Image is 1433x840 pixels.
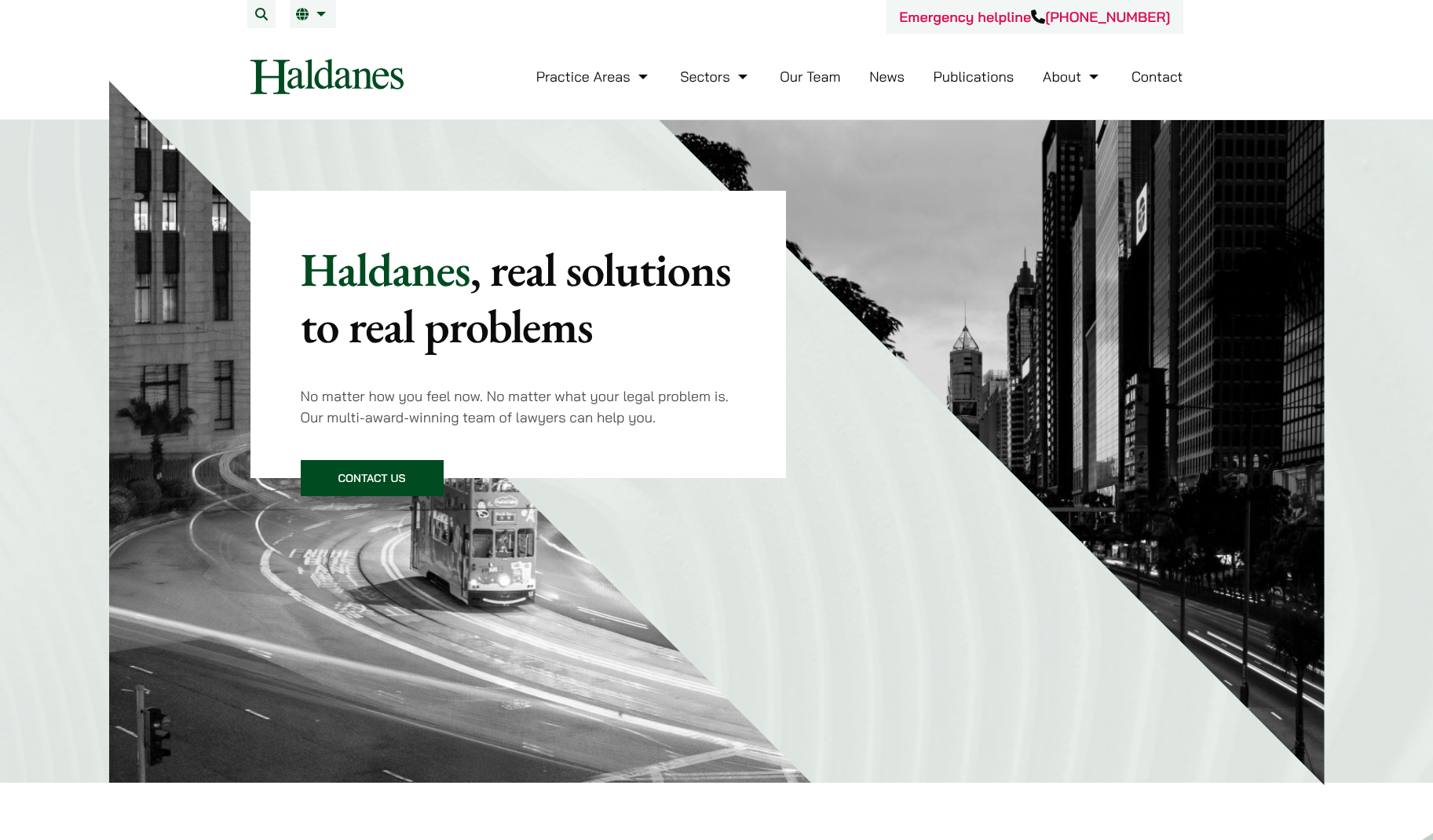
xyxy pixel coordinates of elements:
a: About [1043,68,1102,86]
a: Contact [1131,68,1183,86]
a: EN [296,8,330,20]
p: Haldanes [301,241,737,354]
a: News [869,68,905,86]
p: No matter how you feel now. No matter what your legal problem is. Our multi-award-winning team of... [301,385,737,428]
a: Our Team [780,68,840,86]
a: Sectors [680,68,751,86]
a: Practice Areas [536,68,652,86]
img: Logo of Haldanes [250,59,404,94]
a: Publications [934,68,1014,86]
a: Contact Us [301,460,444,496]
a: Emergency helpline[PHONE_NUMBER] [899,8,1170,26]
mark: , real solutions to real problems [301,239,731,356]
